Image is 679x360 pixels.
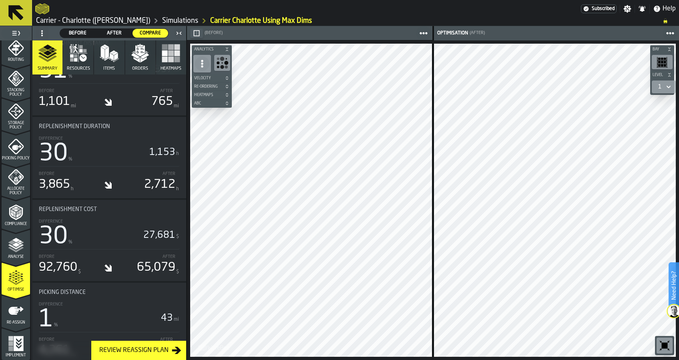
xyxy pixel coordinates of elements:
span: Velocity [193,76,223,80]
label: After [160,336,173,342]
label: button-switch-multi-Compare [132,28,169,38]
span: Analytics [193,47,223,52]
li: menu Analyse [2,229,30,261]
label: Before [39,170,54,177]
span: % [68,74,72,79]
a: link-to-/wh/i/e074fb63-00ea-4531-a7c9-ea0a191b3e4f/settings/billing [581,4,617,13]
span: (Before) [205,30,223,36]
label: button-toggle-Close me [173,28,185,38]
span: Stacking Policy [2,88,30,97]
div: 30 [39,225,140,249]
span: Compliance [2,222,30,226]
label: Before [39,87,54,94]
li: menu Implement [2,328,30,360]
label: Before [39,336,54,342]
div: Optimisation [436,30,468,36]
button: button- [192,45,232,53]
span: Help [663,4,676,14]
span: Implement [2,353,30,358]
span: mi [174,103,179,109]
label: Difference [39,217,63,224]
nav: Breadcrumb [35,16,676,26]
svg: Show Congestion [216,56,229,69]
div: Review Reassign Plan [96,346,172,355]
label: button-toggle-Notifications [635,5,649,13]
div: 2,712 [144,177,175,192]
span: Optimise [2,288,30,292]
span: mi [71,103,76,109]
li: menu Stacking Policy [2,65,30,97]
div: 1,101 [39,95,70,109]
span: Heatmaps [193,93,223,97]
div: 65,079 [137,260,175,275]
a: link-to-/wh/i/e074fb63-00ea-4531-a7c9-ea0a191b3e4f [36,16,150,25]
label: button-switch-multi-Before [60,28,96,38]
label: After [160,87,173,94]
div: stat-Replenishment Duration [32,117,186,198]
span: $ [78,269,81,275]
div: button-toolbar-undefined [650,53,674,71]
div: thumb [96,29,132,38]
span: Heatmaps [161,66,181,71]
div: 92,760 [39,260,77,275]
button: button- [650,71,674,79]
span: Orders [132,66,148,71]
button: button-Review Reassign Plan [91,341,186,360]
label: After [163,253,175,259]
a: logo-header [192,339,237,355]
div: 30 [39,142,146,166]
div: button-toolbar-undefined [213,53,232,74]
a: logo-header [35,2,49,16]
div: stat-Replenishment Distance [32,34,186,115]
span: Subscribed [592,6,615,12]
span: Re-Ordering [193,84,223,89]
span: Replenishment Duration [39,123,110,130]
a: link-to-/wh/i/e074fb63-00ea-4531-a7c9-ea0a191b3e4f [162,16,198,25]
div: Menu Subscription [581,4,617,13]
label: button-switch-multi-After [96,28,133,38]
span: After [100,30,129,37]
li: menu Picking Policy [2,131,30,163]
button: button- [192,74,232,82]
span: $ [176,234,179,239]
li: menu Optimise [2,262,30,294]
button: button- [192,82,232,91]
li: menu Routing [2,32,30,64]
span: Storage Policy [2,121,30,130]
span: Compare [136,30,165,37]
span: mi [174,317,179,322]
li: menu Storage Policy [2,98,30,130]
button: button- [190,28,203,38]
a: link-to-/wh/i/e074fb63-00ea-4531-a7c9-ea0a191b3e4f/simulations/87f7701c-77a4-4338-a8cf-e14c1e3422e1 [210,16,312,25]
div: thumb [60,29,96,38]
div: Title [39,289,180,296]
span: h [176,186,179,192]
label: button-toggle-Toggle Full Menu [2,28,30,39]
label: Before [39,253,54,259]
div: 43 [161,312,180,325]
div: 1,153 [149,146,180,159]
div: DropdownMenuValue-1 [655,82,673,92]
div: 3,865 [39,177,70,192]
label: Difference [39,300,63,307]
button: button- [192,91,232,99]
button: button- [192,99,232,107]
span: Before [63,30,92,37]
span: Routing [2,58,30,62]
span: Picking Policy [2,156,30,161]
span: Bay [651,47,665,52]
div: DropdownMenuValue-1 [658,84,661,90]
label: Need Help? [669,263,678,308]
span: $ [176,269,179,275]
div: stat-Replenishment Cost [32,200,186,281]
div: 27,681 [143,229,180,242]
span: Resources [67,66,90,71]
span: Re-assign [2,320,30,325]
div: Title [39,123,180,130]
span: Analyse [2,255,30,259]
span: h [176,151,179,156]
li: menu Re-assign [2,295,30,327]
label: button-toggle-Settings [620,5,635,13]
span: Allocate Policy [2,187,30,195]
